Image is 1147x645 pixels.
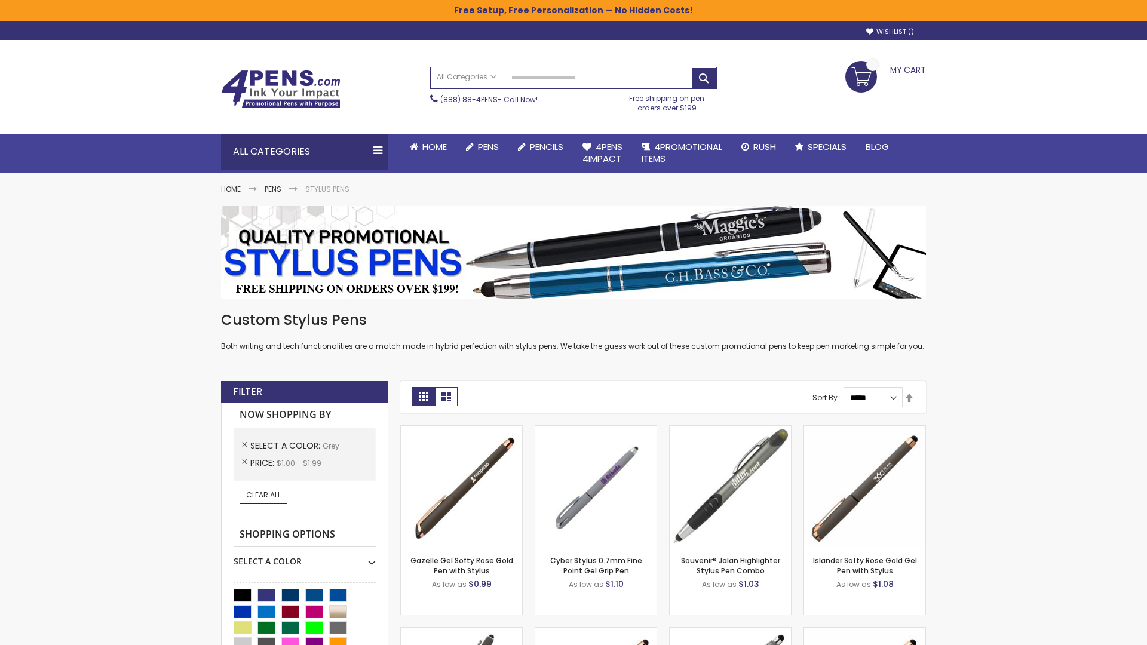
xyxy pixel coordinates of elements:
[873,578,894,590] span: $1.08
[401,425,522,435] a: Gazelle Gel Softy Rose Gold Pen with Stylus-Grey
[221,311,926,330] h1: Custom Stylus Pens
[804,426,925,547] img: Islander Softy Rose Gold Gel Pen with Stylus-Grey
[431,67,502,87] a: All Categories
[786,134,856,160] a: Specials
[732,134,786,160] a: Rush
[804,627,925,637] a: Islander Softy Rose Gold Gel Pen with Stylus - ColorJet Imprint-Grey
[265,184,281,194] a: Pens
[670,425,791,435] a: Souvenir® Jalan Highlighter Stylus Pen Combo-Grey
[670,426,791,547] img: Souvenir® Jalan Highlighter Stylus Pen Combo-Grey
[550,555,642,575] a: Cyber Stylus 0.7mm Fine Point Gel Grip Pen
[478,140,499,153] span: Pens
[410,555,513,575] a: Gazelle Gel Softy Rose Gold Pen with Stylus
[702,579,737,589] span: As low as
[670,627,791,637] a: Minnelli Softy Pen with Stylus - Laser Engraved-Grey
[535,426,657,547] img: Cyber Stylus 0.7mm Fine Point Gel Grip Pen-Grey
[401,426,522,547] img: Gazelle Gel Softy Rose Gold Pen with Stylus-Grey
[836,579,871,589] span: As low as
[234,403,376,428] strong: Now Shopping by
[221,184,241,194] a: Home
[468,578,492,590] span: $0.99
[812,392,838,403] label: Sort By
[221,311,926,352] div: Both writing and tech functionalities are a match made in hybrid perfection with stylus pens. We ...
[535,627,657,637] a: Gazelle Gel Softy Rose Gold Pen with Stylus - ColorJet-Grey
[866,27,914,36] a: Wishlist
[221,134,388,170] div: All Categories
[456,134,508,160] a: Pens
[582,140,622,165] span: 4Pens 4impact
[250,440,323,451] span: Select A Color
[813,555,917,575] a: Islander Softy Rose Gold Gel Pen with Stylus
[432,579,467,589] span: As low as
[440,94,498,105] a: (888) 88-4PENS
[738,578,759,590] span: $1.03
[277,458,321,468] span: $1.00 - $1.99
[246,490,281,500] span: Clear All
[305,184,349,194] strong: Stylus Pens
[535,425,657,435] a: Cyber Stylus 0.7mm Fine Point Gel Grip Pen-Grey
[804,425,925,435] a: Islander Softy Rose Gold Gel Pen with Stylus-Grey
[437,72,496,82] span: All Categories
[808,140,847,153] span: Specials
[221,206,926,299] img: Stylus Pens
[856,134,898,160] a: Blog
[412,387,435,406] strong: Grid
[401,627,522,637] a: Custom Soft Touch® Metal Pens with Stylus-Grey
[422,140,447,153] span: Home
[323,441,339,451] span: Grey
[234,547,376,567] div: Select A Color
[632,134,732,173] a: 4PROMOTIONALITEMS
[642,140,722,165] span: 4PROMOTIONAL ITEMS
[440,94,538,105] span: - Call Now!
[569,579,603,589] span: As low as
[866,140,889,153] span: Blog
[605,578,624,590] span: $1.10
[530,140,563,153] span: Pencils
[681,555,780,575] a: Souvenir® Jalan Highlighter Stylus Pen Combo
[617,89,717,113] div: Free shipping on pen orders over $199
[233,385,262,398] strong: Filter
[753,140,776,153] span: Rush
[221,70,341,108] img: 4Pens Custom Pens and Promotional Products
[400,134,456,160] a: Home
[573,134,632,173] a: 4Pens4impact
[250,457,277,469] span: Price
[240,487,287,503] a: Clear All
[234,522,376,548] strong: Shopping Options
[508,134,573,160] a: Pencils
